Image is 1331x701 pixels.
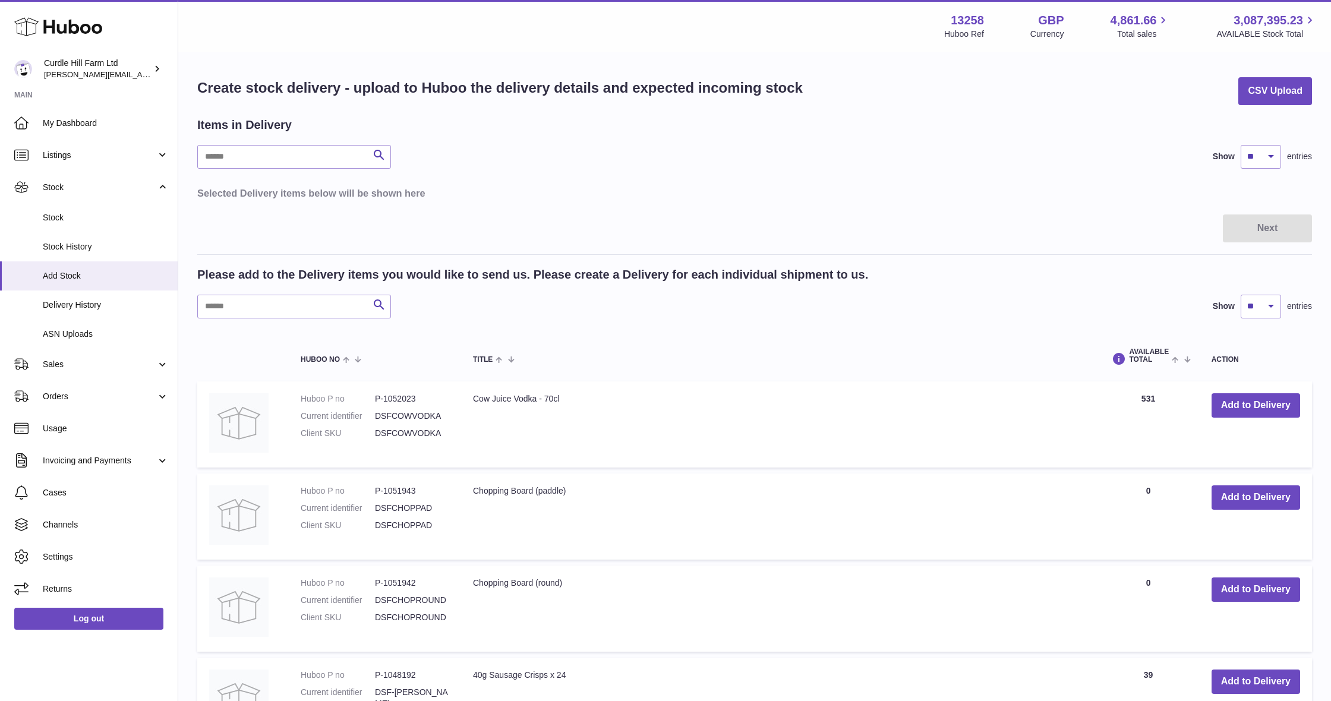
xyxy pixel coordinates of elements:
[44,58,151,80] div: Curdle Hill Farm Ltd
[14,60,32,78] img: miranda@diddlysquatfarmshop.com
[1213,151,1235,162] label: Show
[1234,12,1303,29] span: 3,087,395.23
[43,359,156,370] span: Sales
[43,455,156,466] span: Invoicing and Payments
[375,428,449,439] dd: DSFCOWVODKA
[44,70,238,79] span: [PERSON_NAME][EMAIL_ADDRESS][DOMAIN_NAME]
[43,299,169,311] span: Delivery History
[301,520,375,531] dt: Client SKU
[375,520,449,531] dd: DSFCHOPPAD
[951,12,984,29] strong: 13258
[1117,29,1170,40] span: Total sales
[1287,151,1312,162] span: entries
[375,485,449,497] dd: P-1051943
[375,595,449,606] dd: DSFCHOPROUND
[1111,12,1171,40] a: 4,861.66 Total sales
[1097,473,1199,560] td: 0
[1030,29,1064,40] div: Currency
[43,487,169,498] span: Cases
[1129,348,1169,364] span: AVAILABLE Total
[1097,381,1199,468] td: 531
[461,381,1097,468] td: Cow Juice Vodka - 70cl
[1212,485,1300,510] button: Add to Delivery
[301,612,375,623] dt: Client SKU
[197,117,292,133] h2: Items in Delivery
[944,29,984,40] div: Huboo Ref
[14,608,163,629] a: Log out
[375,577,449,589] dd: P-1051942
[461,473,1097,560] td: Chopping Board (paddle)
[301,670,375,681] dt: Huboo P no
[301,428,375,439] dt: Client SKU
[43,150,156,161] span: Listings
[43,519,169,531] span: Channels
[43,241,169,252] span: Stock History
[197,267,868,283] h2: Please add to the Delivery items you would like to send us. Please create a Delivery for each ind...
[301,503,375,514] dt: Current identifier
[375,670,449,681] dd: P-1048192
[43,118,169,129] span: My Dashboard
[1213,301,1235,312] label: Show
[301,595,375,606] dt: Current identifier
[197,78,803,97] h1: Create stock delivery - upload to Huboo the delivery details and expected incoming stock
[209,485,269,545] img: Chopping Board (paddle)
[1287,301,1312,312] span: entries
[1097,566,1199,652] td: 0
[1212,393,1300,418] button: Add to Delivery
[43,212,169,223] span: Stock
[301,577,375,589] dt: Huboo P no
[461,566,1097,652] td: Chopping Board (round)
[43,182,156,193] span: Stock
[43,270,169,282] span: Add Stock
[209,577,269,637] img: Chopping Board (round)
[1216,12,1317,40] a: 3,087,395.23 AVAILABLE Stock Total
[375,503,449,514] dd: DSFCHOPPAD
[43,391,156,402] span: Orders
[43,583,169,595] span: Returns
[375,411,449,422] dd: DSFCOWVODKA
[1238,77,1312,105] button: CSV Upload
[209,393,269,453] img: Cow Juice Vodka - 70cl
[1111,12,1157,29] span: 4,861.66
[1038,12,1064,29] strong: GBP
[43,423,169,434] span: Usage
[301,411,375,422] dt: Current identifier
[375,612,449,623] dd: DSFCHOPROUND
[473,356,493,364] span: Title
[301,485,375,497] dt: Huboo P no
[1216,29,1317,40] span: AVAILABLE Stock Total
[375,393,449,405] dd: P-1052023
[1212,670,1300,694] button: Add to Delivery
[301,356,340,364] span: Huboo no
[43,329,169,340] span: ASN Uploads
[1212,356,1300,364] div: Action
[43,551,169,563] span: Settings
[197,187,1312,200] h3: Selected Delivery items below will be shown here
[1212,577,1300,602] button: Add to Delivery
[301,393,375,405] dt: Huboo P no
